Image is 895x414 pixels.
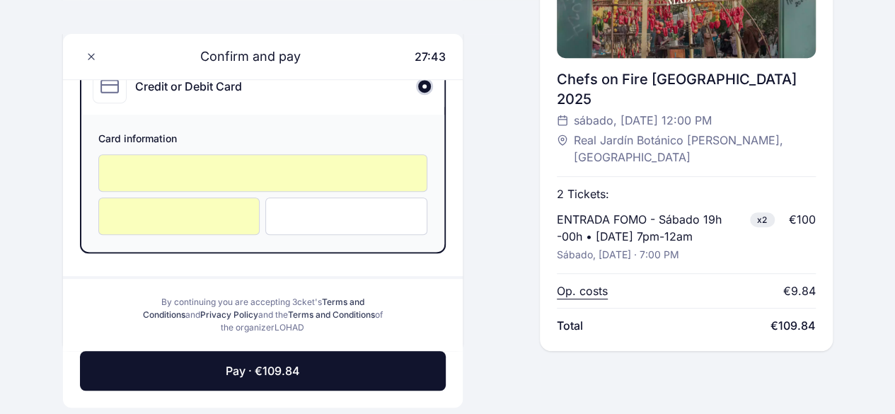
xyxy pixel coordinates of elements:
[770,317,816,334] span: €109.84
[200,309,258,320] a: Privacy Policy
[750,213,775,228] span: x2
[557,69,815,109] div: Chefs on Fire [GEOGRAPHIC_DATA] 2025
[574,132,801,166] span: Real Jardín Botánico [PERSON_NAME], [GEOGRAPHIC_DATA]
[275,322,304,333] span: LOHAD
[783,282,816,299] div: €9.84
[280,209,412,223] iframe: Secure CVC input frame
[113,209,246,223] iframe: Secure expiration date input frame
[135,78,242,95] div: Credit or Debit Card
[557,282,608,299] p: Op. costs
[226,362,300,379] span: Pay · €109.84
[574,112,712,129] span: sábado, [DATE] 12:00 PM
[288,309,375,320] a: Terms and Conditions
[415,50,446,64] span: 27:43
[113,166,413,180] iframe: Secure card number input frame
[789,211,816,228] div: €100
[98,132,428,149] span: Card information
[142,296,384,334] div: By continuing you are accepting 3cket's and and the of the organizer
[557,185,609,202] p: 2 Tickets:
[557,248,679,262] p: sábado, [DATE] · 7:00 PM
[80,351,446,391] button: Pay · €109.84
[557,211,744,245] p: ENTRADA FOMO - Sábado 19h -00h • [DATE] 7pm-12am
[183,47,301,67] span: Confirm and pay
[557,317,583,334] span: Total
